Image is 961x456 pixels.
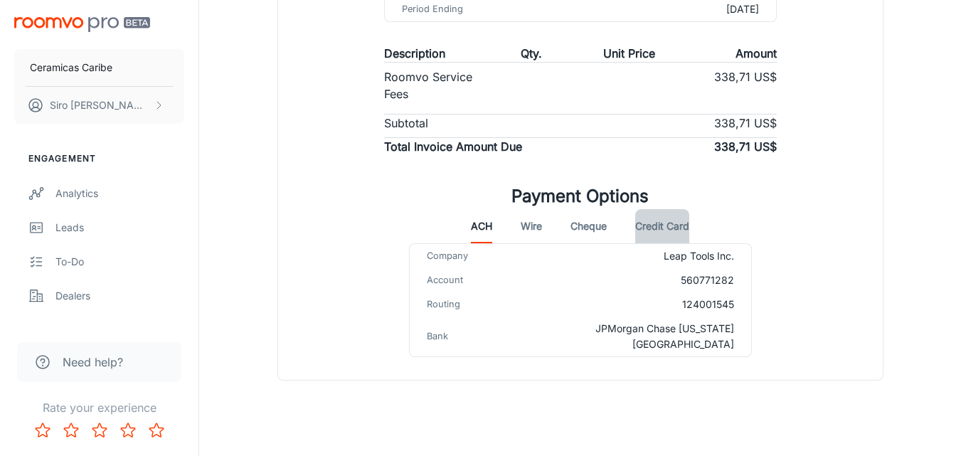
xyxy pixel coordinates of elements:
[471,209,492,243] button: ACH
[55,288,184,304] div: Dealers
[511,184,649,209] h1: Payment Options
[11,399,187,416] p: Rate your experience
[410,292,524,317] td: Routing
[384,138,522,155] p: Total Invoice Amount Due
[14,87,184,124] button: Siro [PERSON_NAME]
[736,45,777,62] p: Amount
[63,354,123,371] span: Need help?
[714,115,777,132] p: 338,71 US$
[524,244,751,268] td: Leap Tools Inc.
[55,220,184,235] div: Leads
[55,186,184,201] div: Analytics
[714,138,777,155] p: 338,71 US$
[524,317,751,356] td: JPMorgan Chase [US_STATE][GEOGRAPHIC_DATA]
[714,68,777,102] p: 338,71 US$
[85,416,114,445] button: Rate 3 star
[384,68,482,102] p: Roomvo Service Fees
[14,17,150,32] img: Roomvo PRO Beta
[570,209,607,243] button: Cheque
[28,416,57,445] button: Rate 1 star
[521,209,542,243] button: Wire
[142,416,171,445] button: Rate 5 star
[521,45,542,62] p: Qty.
[635,209,689,243] button: Credit Card
[384,115,428,132] p: Subtotal
[14,49,184,86] button: Ceramicas Caribe
[114,416,142,445] button: Rate 4 star
[57,416,85,445] button: Rate 2 star
[30,60,112,75] p: Ceramicas Caribe
[410,268,524,292] td: Account
[410,317,524,356] td: Bank
[524,292,751,317] td: 124001545
[410,244,524,268] td: Company
[524,268,751,292] td: 560771282
[55,254,184,270] div: To-do
[603,45,655,62] p: Unit Price
[384,45,445,62] p: Description
[50,97,150,113] p: Siro [PERSON_NAME]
